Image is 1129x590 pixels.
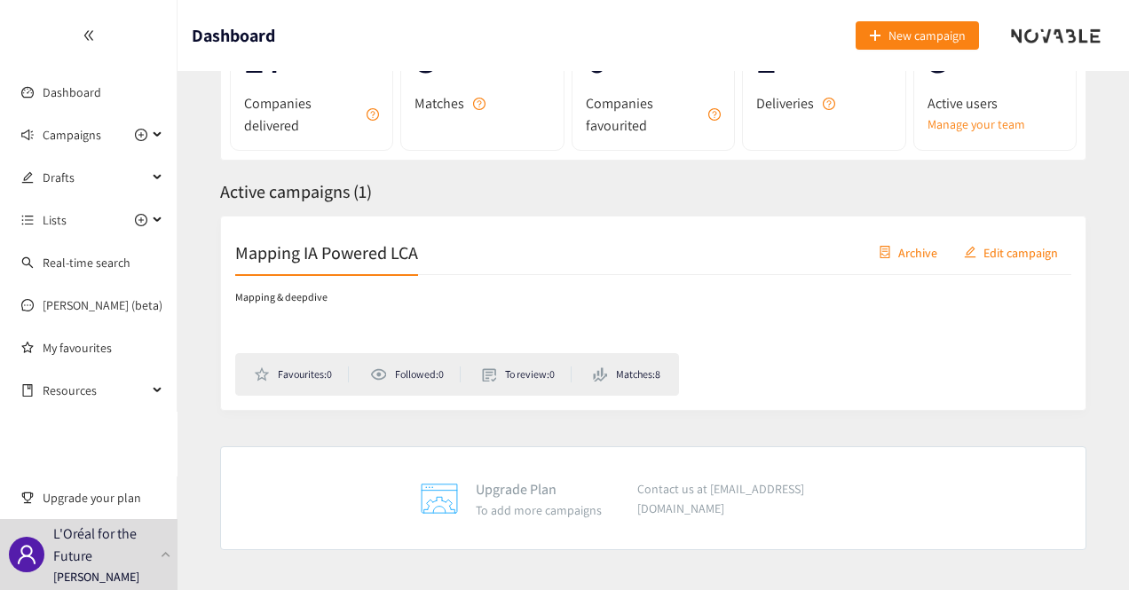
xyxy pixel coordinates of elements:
span: unordered-list [21,214,34,226]
button: containerArchive [865,238,951,266]
span: question-circle [708,108,721,121]
a: Manage your team [928,114,1062,134]
span: Upgrade your plan [43,480,163,515]
li: Followed: 0 [370,366,461,382]
span: plus-circle [135,129,147,141]
span: Deliveries [756,92,814,114]
p: L'Oréal for the Future [53,523,154,567]
button: editEdit campaign [951,238,1071,266]
a: Real-time search [43,255,130,271]
span: edit [21,171,34,184]
span: Resources [43,373,147,408]
span: book [21,384,34,397]
span: plus [869,29,881,43]
span: question-circle [823,98,835,110]
a: Dashboard [43,84,101,100]
a: My favourites [43,330,163,366]
span: Campaigns [43,117,101,153]
span: Companies favourited [586,92,699,137]
p: [PERSON_NAME] [53,567,139,586]
span: sound [21,129,34,141]
span: trophy [21,492,34,504]
span: Edit campaign [983,242,1058,262]
button: plusNew campaign [856,21,979,50]
span: Lists [43,202,67,238]
iframe: Chat Widget [1040,505,1129,590]
p: Upgrade Plan [476,478,602,500]
span: edit [964,246,976,260]
span: user [16,544,37,565]
span: Active users [928,92,998,114]
span: New campaign [888,26,966,45]
a: Mapping IA Powered LCAcontainerArchiveeditEdit campaignMapping & deepdiveFavourites:0Followed:0To... [220,216,1086,411]
span: Active campaigns ( 1 ) [220,180,372,203]
span: Companies delivered [244,92,358,137]
span: Archive [898,242,937,262]
p: To add more campaigns [476,500,602,520]
span: Drafts [43,160,147,195]
li: To review: 0 [482,366,572,382]
a: [PERSON_NAME] (beta) [43,297,162,313]
p: Mapping & deepdive [235,289,328,306]
span: question-circle [473,98,486,110]
span: question-circle [367,108,379,121]
div: Widget de chat [1040,505,1129,590]
span: container [879,246,891,260]
span: double-left [83,29,95,42]
li: Matches: 8 [593,366,660,382]
li: Favourites: 0 [254,366,349,382]
h2: Mapping IA Powered LCA [235,240,418,264]
span: plus-circle [135,214,147,226]
span: Matches [414,92,464,114]
p: Contact us at [EMAIL_ADDRESS][DOMAIN_NAME] [637,479,886,518]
